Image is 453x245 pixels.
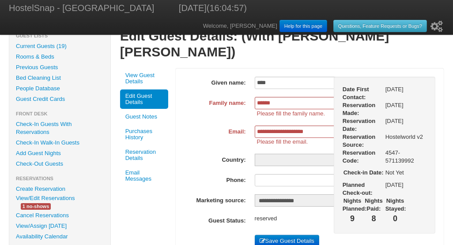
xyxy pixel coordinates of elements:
div: reserved [255,215,328,223]
a: Questions, Feature Requests or Bugs? [333,20,427,32]
a: Check-Out Guests [9,159,110,169]
b: Date First Contact: [343,86,369,100]
div: Welcome, [PERSON_NAME] [203,18,444,35]
b: Nights Stayed: [385,197,406,212]
p: Hostelworld v2 [385,133,427,141]
b: Country: [222,156,246,163]
a: Check-In Walk-In Guests [9,137,110,148]
a: Guest Credit Cards [9,94,110,104]
b: Family name: [209,100,246,106]
a: 1 no-shows [14,201,57,211]
b: Reservation Date: [343,118,375,132]
li: Reservations [9,173,110,184]
b: Reservation Code: [343,149,375,164]
a: Current Guests (19) [9,41,110,52]
b: Check-in Date: [344,169,384,176]
p: 4547-571139992 [385,149,427,165]
a: Help for this page [279,20,327,32]
a: Add Guest Nights [9,148,110,159]
a: Create Reservation [9,184,110,194]
b: Phone: [226,177,246,183]
span: 1 no-shows [21,203,51,210]
i: Setup Wizard [430,21,443,32]
b: Nights Paid: [365,197,382,212]
span: Please fill the family name. [255,110,325,118]
a: View Guest Details [120,69,168,88]
b: Marketing source: [196,197,246,204]
a: Previous Guests [9,62,110,73]
a: Guest Notes [120,110,168,123]
p: Not Yet [385,169,427,177]
b: Email: [229,128,246,135]
p: [DATE] [385,85,427,93]
a: Check-In Guests With Reservations [9,119,110,137]
b: Nights Planned: [343,197,367,212]
h3: 9 [343,213,362,225]
a: View/Assign [DATE] [9,221,110,231]
h3: 0 [385,213,405,225]
a: Cancel Reservations [9,210,110,221]
a: Email Messages [120,166,168,186]
a: Availability Calendar [9,231,110,242]
h1: Edit Guest Details: (With [PERSON_NAME] [PERSON_NAME]) [120,28,444,60]
a: People Database [9,83,110,94]
a: Bed Cleaning List [9,73,110,83]
b: Guest Status: [208,217,246,224]
li: Guest Lists [9,30,110,41]
span: (16:04:57) [207,3,247,13]
p: [DATE] [385,117,427,125]
a: Reservation Details [120,145,168,165]
b: Reservation Made: [343,102,375,116]
b: Reservation Source: [343,134,375,148]
a: Rooms & Beds [9,52,110,62]
span: Please fill the email. [255,138,308,146]
a: Purchases History [120,125,168,144]
a: Edit Guest Details [120,89,168,109]
li: Front Desk [9,108,110,119]
h3: 8 [364,213,383,225]
p: [DATE] [385,181,427,189]
b: Given name: [211,79,246,86]
a: View/Edit Reservations [9,193,81,203]
p: [DATE] [385,101,427,109]
b: Planned Check-out: [343,182,373,196]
